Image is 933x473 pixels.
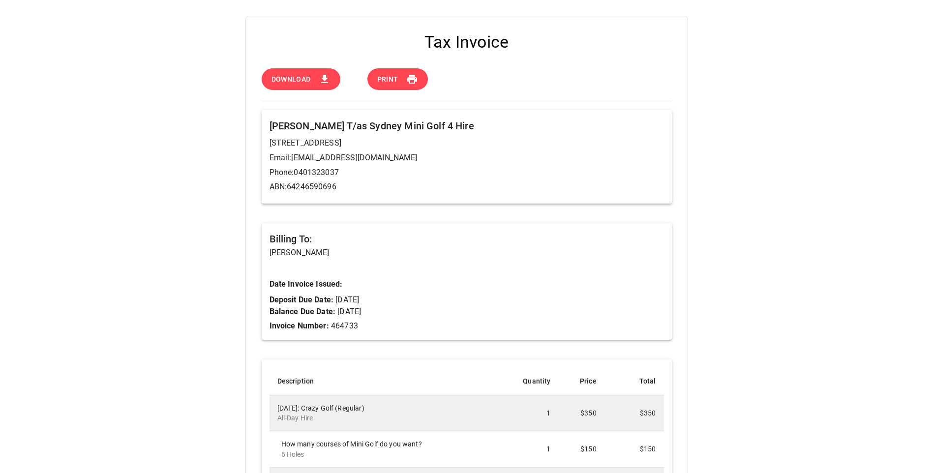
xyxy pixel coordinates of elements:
[270,321,329,330] b: Invoice Number:
[270,181,664,193] p: ABN: 64246590696
[559,395,604,431] td: $350
[270,295,334,304] b: Deposit Due Date:
[262,68,340,90] button: Download
[270,247,664,259] p: [PERSON_NAME]
[604,395,664,431] td: $350
[270,320,664,332] p: 464733
[281,439,489,459] div: How many courses of Mini Golf do you want?
[604,367,664,395] th: Total
[270,306,361,318] p: [DATE]
[270,167,664,178] p: Phone: 0401323037
[271,73,311,86] span: Download
[270,279,343,289] b: Date Invoice Issued:
[270,231,664,247] h6: Billing To:
[281,449,489,459] p: 6 Holes
[270,367,497,395] th: Description
[270,137,664,149] p: [STREET_ADDRESS]
[559,367,604,395] th: Price
[270,294,360,306] p: [DATE]
[559,431,604,467] td: $150
[367,68,428,90] button: Print
[497,395,558,431] td: 1
[262,32,672,53] h4: Tax Invoice
[277,403,489,423] div: [DATE]: Crazy Golf (Regular)
[497,367,558,395] th: Quantity
[377,73,398,86] span: Print
[270,307,336,316] b: Balance Due Date:
[497,431,558,467] td: 1
[604,431,664,467] td: $150
[277,413,489,423] p: All-Day Hire
[270,118,664,134] h6: [PERSON_NAME] T/as Sydney Mini Golf 4 Hire
[270,152,664,164] p: Email: [EMAIL_ADDRESS][DOMAIN_NAME]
